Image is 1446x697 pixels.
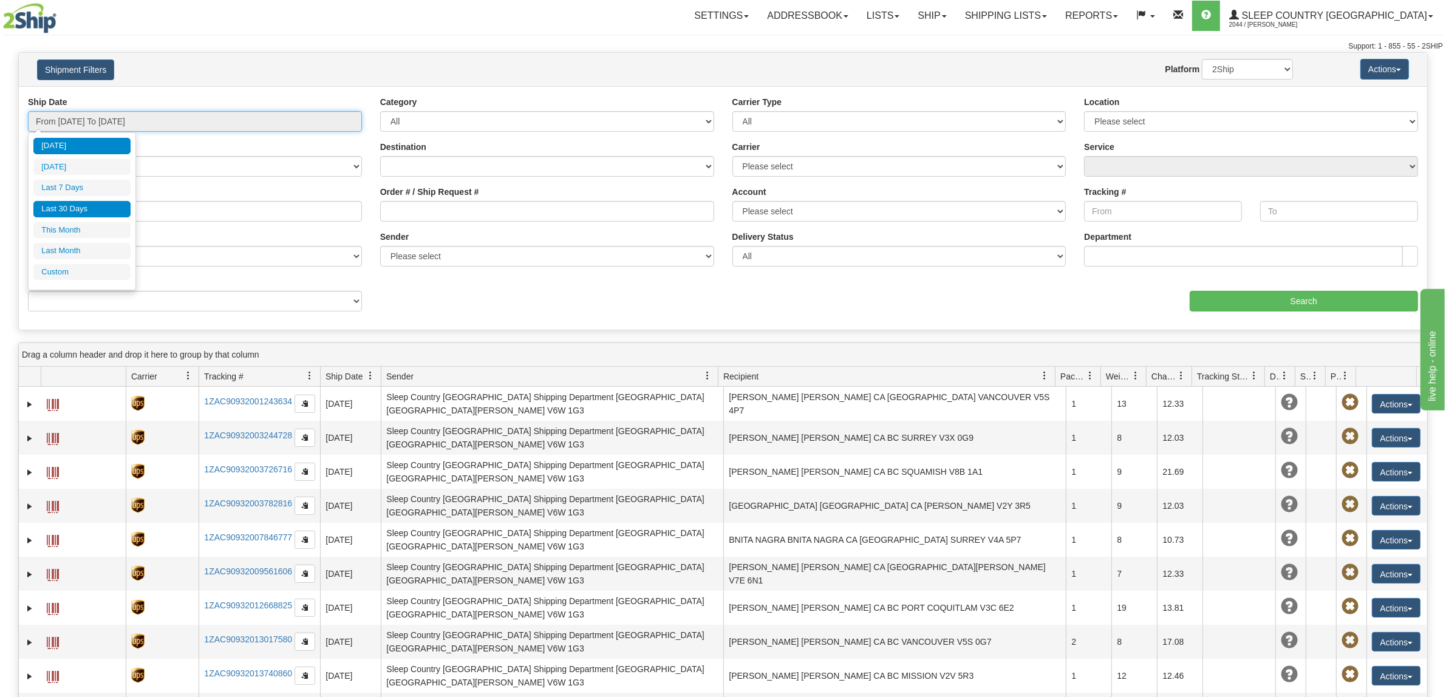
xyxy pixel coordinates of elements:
a: Label [47,631,59,651]
span: Packages [1060,370,1086,382]
td: 8 [1111,523,1157,557]
a: Label [47,427,59,447]
a: Expand [24,500,36,512]
label: Category [380,96,417,108]
a: Expand [24,466,36,478]
td: 1 [1066,523,1111,557]
td: [DATE] [320,557,381,591]
button: Actions [1372,598,1420,617]
td: 1 [1066,659,1111,693]
button: Actions [1372,666,1420,685]
td: [DATE] [320,387,381,421]
li: Last 30 Days [33,201,131,217]
td: Sleep Country [GEOGRAPHIC_DATA] Shipping Department [GEOGRAPHIC_DATA] [GEOGRAPHIC_DATA][PERSON_NA... [381,557,723,591]
button: Actions [1372,632,1420,651]
span: Unknown [1281,632,1298,649]
iframe: chat widget [1418,287,1445,410]
img: 8 - UPS [131,498,144,513]
td: 12.46 [1157,659,1202,693]
a: Shipment Issues filter column settings [1304,365,1325,386]
td: 8 [1111,625,1157,659]
input: From [1084,201,1242,222]
td: [PERSON_NAME] [PERSON_NAME] CA BC VANCOUVER V5S 0G7 [723,625,1066,659]
span: Unknown [1281,530,1298,547]
span: Pickup Not Assigned [1342,496,1359,513]
span: Sleep Country [GEOGRAPHIC_DATA] [1239,10,1427,21]
span: Unknown [1281,394,1298,411]
label: Platform [1165,63,1200,75]
td: [DATE] [320,625,381,659]
span: Sender [386,370,414,382]
a: Label [47,393,59,413]
td: 12.33 [1157,557,1202,591]
span: Pickup Not Assigned [1342,666,1359,683]
td: [DATE] [320,455,381,489]
a: Expand [24,602,36,614]
td: Sleep Country [GEOGRAPHIC_DATA] Shipping Department [GEOGRAPHIC_DATA] [GEOGRAPHIC_DATA][PERSON_NA... [381,591,723,625]
label: Ship Date [28,96,67,108]
a: Shipping lists [956,1,1056,31]
a: 1ZAC90932003244728 [204,430,292,440]
td: Sleep Country [GEOGRAPHIC_DATA] Shipping Department [GEOGRAPHIC_DATA] [GEOGRAPHIC_DATA][PERSON_NA... [381,489,723,523]
a: Pickup Status filter column settings [1335,365,1356,386]
img: 8 - UPS [131,464,144,479]
label: Carrier [732,141,760,153]
a: Addressbook [758,1,858,31]
span: Pickup Not Assigned [1342,530,1359,547]
a: 1ZAC90932012668825 [204,600,292,610]
a: Label [47,529,59,549]
a: Charge filter column settings [1171,365,1192,386]
td: Sleep Country [GEOGRAPHIC_DATA] Shipping Department [GEOGRAPHIC_DATA] [GEOGRAPHIC_DATA][PERSON_NA... [381,455,723,489]
button: Shipment Filters [37,59,114,80]
input: To [1260,201,1418,222]
td: 10.73 [1157,523,1202,557]
td: Sleep Country [GEOGRAPHIC_DATA] Shipping Department [GEOGRAPHIC_DATA] [GEOGRAPHIC_DATA][PERSON_NA... [381,387,723,421]
td: 2 [1066,625,1111,659]
span: Tracking # [204,370,244,382]
img: 8 - UPS [131,566,144,581]
a: Carrier filter column settings [178,365,199,386]
button: Copy to clipboard [295,599,315,617]
button: Copy to clipboard [295,395,315,413]
a: 1ZAC90932007846777 [204,532,292,542]
a: Label [47,563,59,583]
img: 8 - UPS [131,634,144,649]
button: Actions [1372,564,1420,583]
span: 2044 / [PERSON_NAME] [1229,19,1320,31]
td: Sleep Country [GEOGRAPHIC_DATA] Shipping Department [GEOGRAPHIC_DATA] [GEOGRAPHIC_DATA][PERSON_NA... [381,421,723,455]
a: Ship Date filter column settings [360,365,381,386]
td: 1 [1066,387,1111,421]
button: Actions [1372,530,1420,549]
img: 8 - UPS [131,600,144,615]
a: 1ZAC90932003726716 [204,464,292,474]
input: Search [1190,291,1419,311]
td: 1 [1066,489,1111,523]
td: 9 [1111,489,1157,523]
a: 1ZAC90932009561606 [204,566,292,576]
button: Copy to clipboard [295,667,315,685]
li: Last 7 Days [33,180,131,196]
span: Pickup Status [1331,370,1341,382]
button: Actions [1360,59,1409,80]
label: Order # / Ship Request # [380,186,479,198]
td: 13 [1111,387,1157,421]
a: Tracking # filter column settings [299,365,320,386]
li: [DATE] [33,138,131,154]
a: Label [47,461,59,481]
span: Pickup Not Assigned [1342,394,1359,411]
td: 13.81 [1157,591,1202,625]
a: Sender filter column settings [697,365,718,386]
a: Packages filter column settings [1080,365,1100,386]
td: 21.69 [1157,455,1202,489]
img: 8 - UPS [131,430,144,445]
td: 19 [1111,591,1157,625]
td: [DATE] [320,489,381,523]
span: Pickup Not Assigned [1342,462,1359,479]
span: Unknown [1281,598,1298,615]
a: Delivery Status filter column settings [1274,365,1295,386]
button: Copy to clipboard [295,531,315,549]
label: Sender [380,231,409,243]
label: Department [1084,231,1131,243]
td: 9 [1111,455,1157,489]
td: BNITA NAGRA BNITA NAGRA CA [GEOGRAPHIC_DATA] SURREY V4A 5P7 [723,523,1066,557]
